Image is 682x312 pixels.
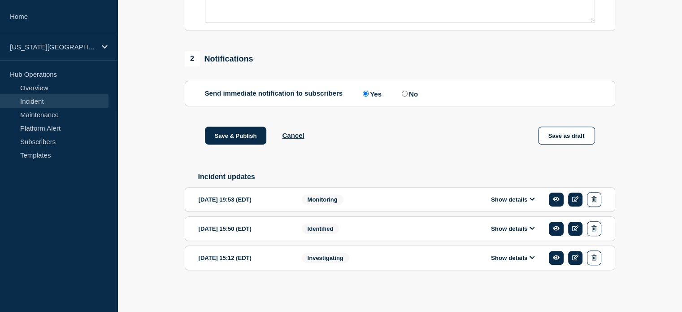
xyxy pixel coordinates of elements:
[282,132,304,139] button: Cancel
[538,127,595,145] button: Save as draft
[205,89,595,98] div: Send immediate notification to subscribers
[199,250,288,265] div: [DATE] 15:12 (EDT)
[205,127,267,145] button: Save & Publish
[185,51,200,66] span: 2
[363,91,369,97] input: Yes
[10,43,96,51] p: [US_STATE][GEOGRAPHIC_DATA]
[488,225,538,233] button: Show details
[400,89,418,98] label: No
[488,254,538,262] button: Show details
[488,196,538,203] button: Show details
[361,89,382,98] label: Yes
[302,194,343,205] span: Monitoring
[185,51,253,66] div: Notifications
[199,221,288,236] div: [DATE] 15:50 (EDT)
[402,91,408,97] input: No
[199,192,288,207] div: [DATE] 19:53 (EDT)
[302,224,339,234] span: Identified
[198,173,615,181] h2: Incident updates
[205,89,343,98] p: Send immediate notification to subscribers
[302,253,349,263] span: Investigating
